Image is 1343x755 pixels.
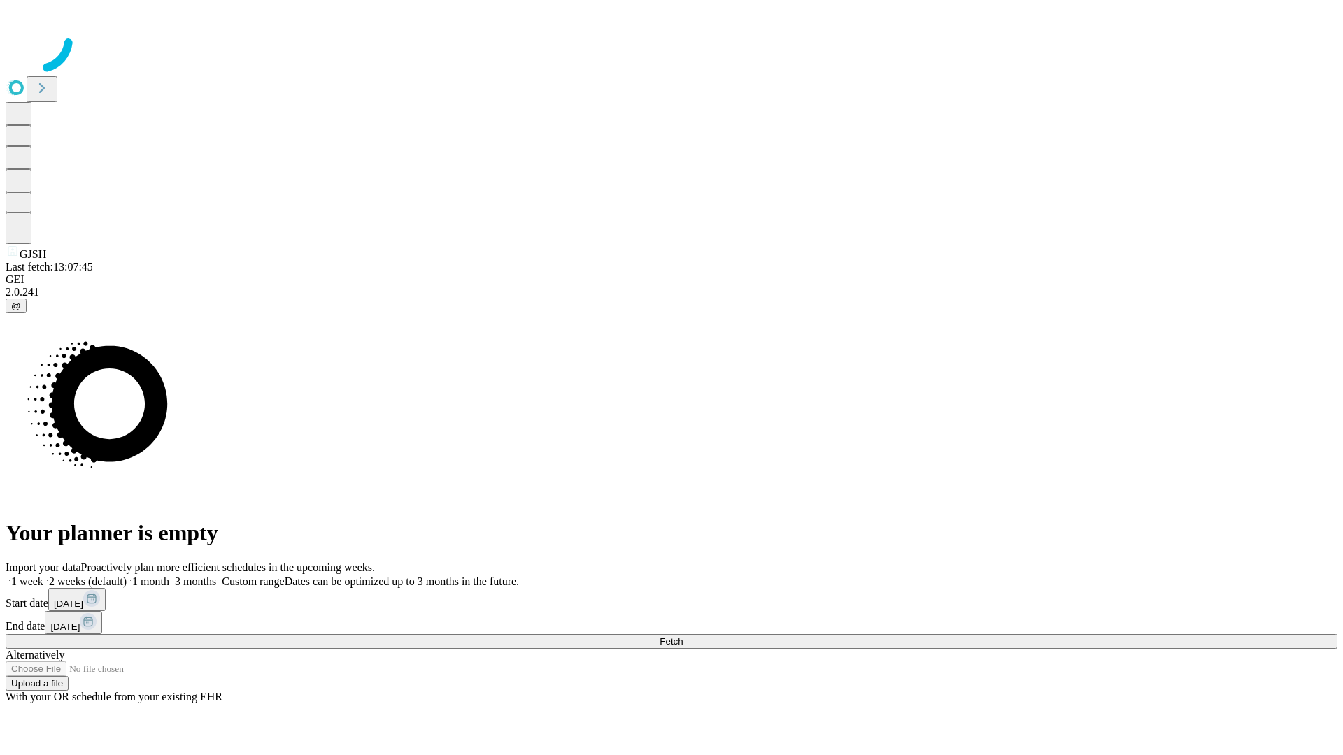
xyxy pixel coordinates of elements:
[6,588,1337,611] div: Start date
[81,561,375,573] span: Proactively plan more efficient schedules in the upcoming weeks.
[48,588,106,611] button: [DATE]
[285,575,519,587] span: Dates can be optimized up to 3 months in the future.
[6,611,1337,634] div: End date
[6,520,1337,546] h1: Your planner is empty
[6,634,1337,649] button: Fetch
[6,299,27,313] button: @
[222,575,284,587] span: Custom range
[6,273,1337,286] div: GEI
[175,575,216,587] span: 3 months
[6,649,64,661] span: Alternatively
[6,691,222,703] span: With your OR schedule from your existing EHR
[6,286,1337,299] div: 2.0.241
[49,575,127,587] span: 2 weeks (default)
[45,611,102,634] button: [DATE]
[132,575,169,587] span: 1 month
[6,561,81,573] span: Import your data
[6,261,93,273] span: Last fetch: 13:07:45
[54,598,83,609] span: [DATE]
[50,621,80,632] span: [DATE]
[660,636,683,647] span: Fetch
[20,248,46,260] span: GJSH
[11,301,21,311] span: @
[6,676,69,691] button: Upload a file
[11,575,43,587] span: 1 week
